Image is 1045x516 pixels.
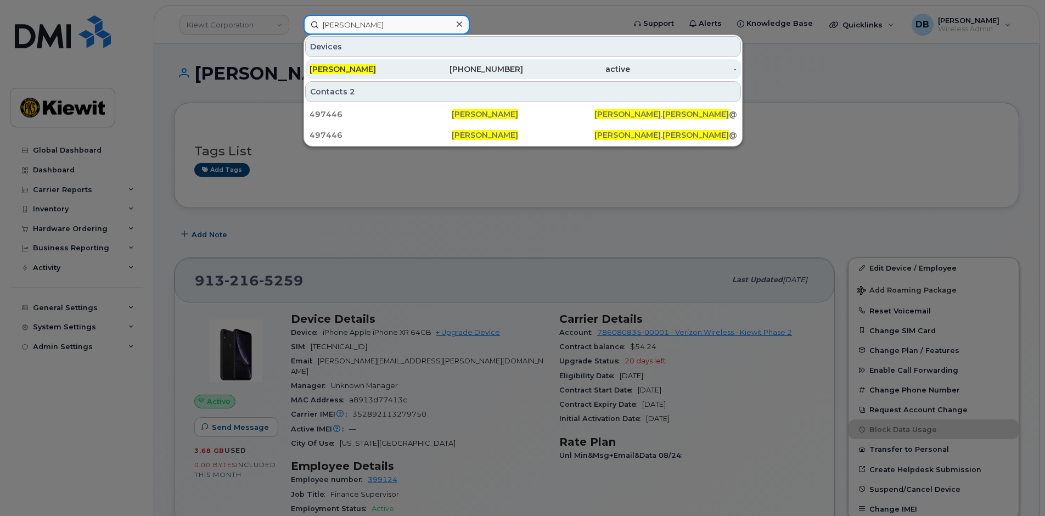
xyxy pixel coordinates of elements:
a: 497446[PERSON_NAME][PERSON_NAME].[PERSON_NAME]@[PERSON_NAME][DOMAIN_NAME] [305,125,741,145]
span: [PERSON_NAME] [594,130,661,140]
div: Contacts [305,81,741,102]
div: . @[PERSON_NAME][DOMAIN_NAME] [594,109,737,120]
span: [PERSON_NAME] [662,130,729,140]
a: [PERSON_NAME][PHONE_NUMBER]active- [305,59,741,79]
div: Devices [305,36,741,57]
span: [PERSON_NAME] [452,130,518,140]
div: 497446 [310,109,452,120]
span: [PERSON_NAME] [310,64,376,74]
div: - [630,64,737,75]
div: [PHONE_NUMBER] [417,64,524,75]
div: . @[PERSON_NAME][DOMAIN_NAME] [594,130,737,141]
a: 497446[PERSON_NAME][PERSON_NAME].[PERSON_NAME]@[PERSON_NAME][DOMAIN_NAME] [305,104,741,124]
span: 2 [350,86,355,97]
span: [PERSON_NAME] [594,109,661,119]
span: [PERSON_NAME] [452,109,518,119]
iframe: Messenger Launcher [997,468,1037,508]
div: 497446 [310,130,452,141]
span: [PERSON_NAME] [662,109,729,119]
div: active [523,64,630,75]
